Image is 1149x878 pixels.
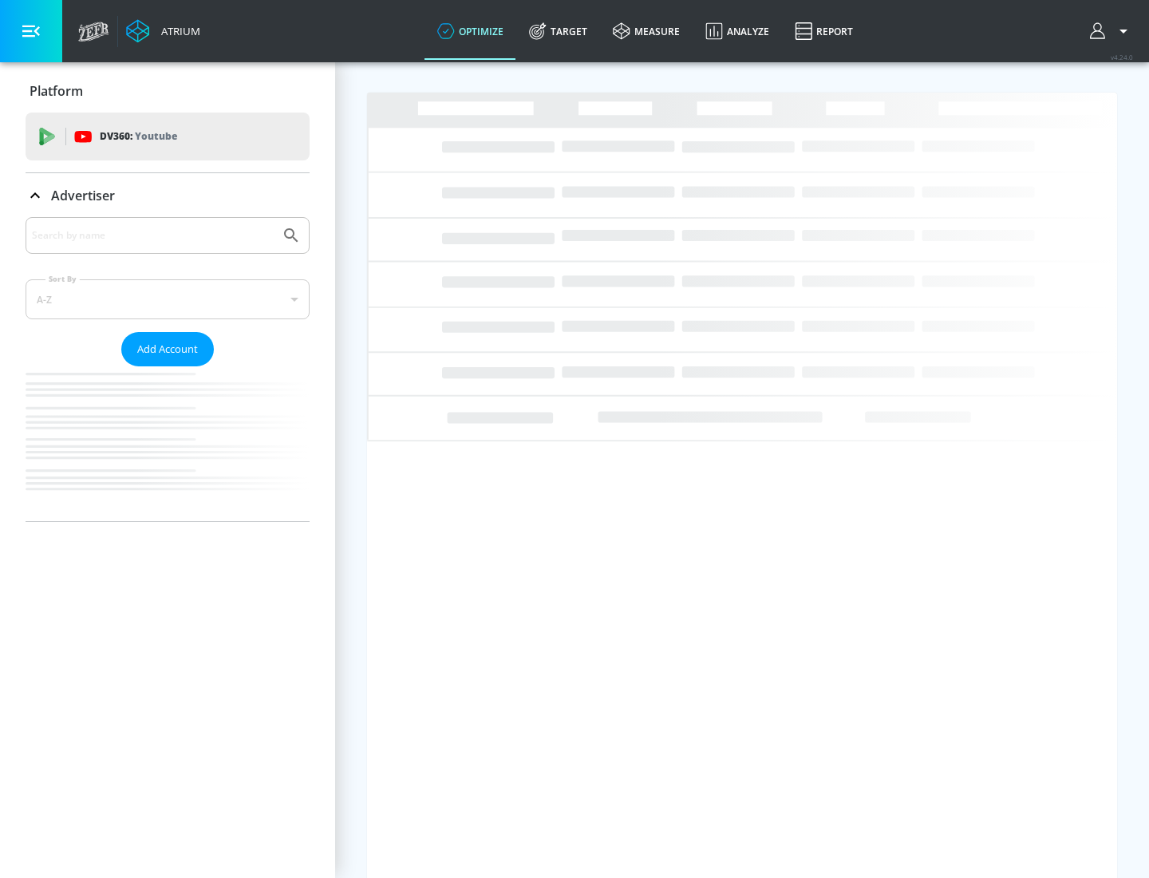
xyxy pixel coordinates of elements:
[1111,53,1133,61] span: v 4.24.0
[135,128,177,144] p: Youtube
[424,2,516,60] a: optimize
[121,332,214,366] button: Add Account
[51,187,115,204] p: Advertiser
[137,340,198,358] span: Add Account
[26,279,310,319] div: A-Z
[693,2,782,60] a: Analyze
[32,225,274,246] input: Search by name
[45,274,80,284] label: Sort By
[155,24,200,38] div: Atrium
[26,217,310,521] div: Advertiser
[782,2,866,60] a: Report
[26,69,310,113] div: Platform
[30,82,83,100] p: Platform
[100,128,177,145] p: DV360:
[516,2,600,60] a: Target
[26,173,310,218] div: Advertiser
[26,113,310,160] div: DV360: Youtube
[600,2,693,60] a: measure
[26,366,310,521] nav: list of Advertiser
[126,19,200,43] a: Atrium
